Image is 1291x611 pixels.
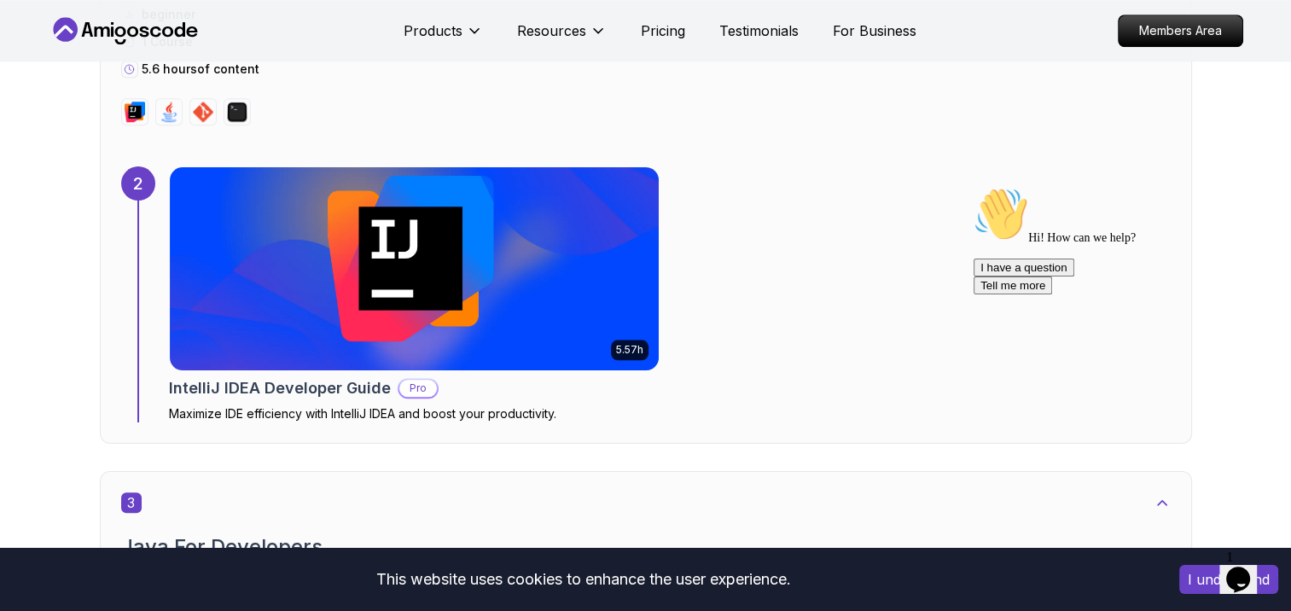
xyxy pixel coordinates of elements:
iframe: chat widget [1219,543,1274,594]
a: IntelliJ IDEA Developer Guide card5.57hIntelliJ IDEA Developer GuideProMaximize IDE efficiency wi... [169,166,660,422]
p: Maximize IDE efficiency with IntelliJ IDEA and boost your productivity. [169,405,660,422]
h2: IntelliJ IDEA Developer Guide [169,376,391,400]
img: terminal logo [227,102,247,122]
div: 👋Hi! How can we help?I have a questionTell me more [7,7,314,114]
button: Products [404,20,483,55]
button: Resources [517,20,607,55]
a: Pricing [641,20,685,41]
p: 5.57h [616,343,643,357]
p: Pro [399,380,437,397]
h2: Java For Developers [121,533,1171,561]
span: Hi! How can we help? [7,51,169,64]
img: java logo [159,102,179,122]
p: Members Area [1119,15,1242,46]
img: intellij logo [125,102,145,122]
p: Resources [517,20,586,41]
button: Accept cookies [1179,565,1278,594]
a: Testimonials [719,20,799,41]
span: 3 [121,492,142,513]
a: Members Area [1118,15,1243,47]
div: 2 [121,166,155,201]
p: 5.6 hours of content [142,61,259,78]
a: For Business [833,20,916,41]
iframe: chat widget [967,180,1274,534]
img: git logo [193,102,213,122]
div: This website uses cookies to enhance the user experience. [13,561,1154,598]
img: :wave: [7,7,61,61]
button: Tell me more [7,96,85,114]
button: I have a question [7,79,108,96]
p: Products [404,20,462,41]
img: IntelliJ IDEA Developer Guide card [170,167,659,370]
